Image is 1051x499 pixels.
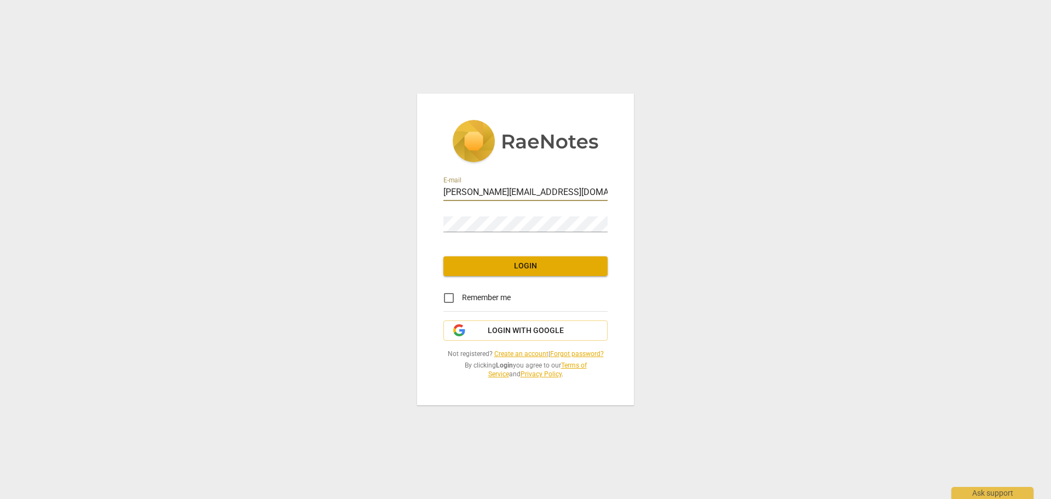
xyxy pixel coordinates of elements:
[496,362,513,369] b: Login
[452,120,599,165] img: 5ac2273c67554f335776073100b6d88f.svg
[494,350,548,358] a: Create an account
[521,370,562,378] a: Privacy Policy
[488,362,587,378] a: Terms of Service
[452,261,599,272] span: Login
[443,361,608,379] span: By clicking you agree to our and .
[443,177,461,183] label: E-mail
[951,487,1033,499] div: Ask support
[462,292,511,303] span: Remember me
[443,256,608,276] button: Login
[550,350,604,358] a: Forgot password?
[443,320,608,341] button: Login with Google
[488,325,564,336] span: Login with Google
[443,349,608,359] span: Not registered? |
